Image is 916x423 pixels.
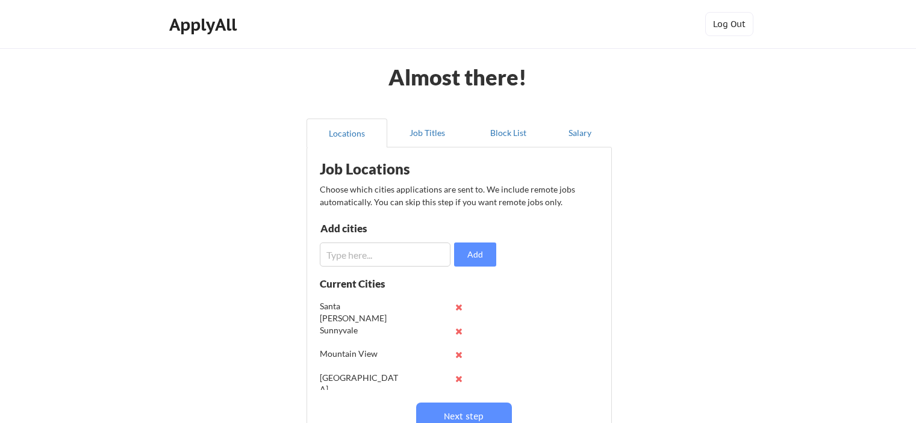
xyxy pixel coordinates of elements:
div: Sunnyvale [320,324,399,336]
div: Santa [PERSON_NAME] [320,300,399,324]
div: Mountain View [320,348,399,360]
button: Add [454,242,496,267]
div: Add cities [320,223,445,233]
button: Block List [468,119,549,147]
div: Job Locations [320,162,472,176]
button: Job Titles [387,119,468,147]
input: Type here... [320,242,450,267]
button: Salary [549,119,612,147]
div: [GEOGRAPHIC_DATA] [320,372,399,395]
button: Locations [307,119,387,147]
button: Log Out [705,12,753,36]
div: Current Cities [320,279,411,289]
div: Choose which cities applications are sent to. We include remote jobs automatically. You can skip ... [320,183,597,208]
div: ApplyAll [169,14,240,35]
div: Almost there! [373,66,541,88]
